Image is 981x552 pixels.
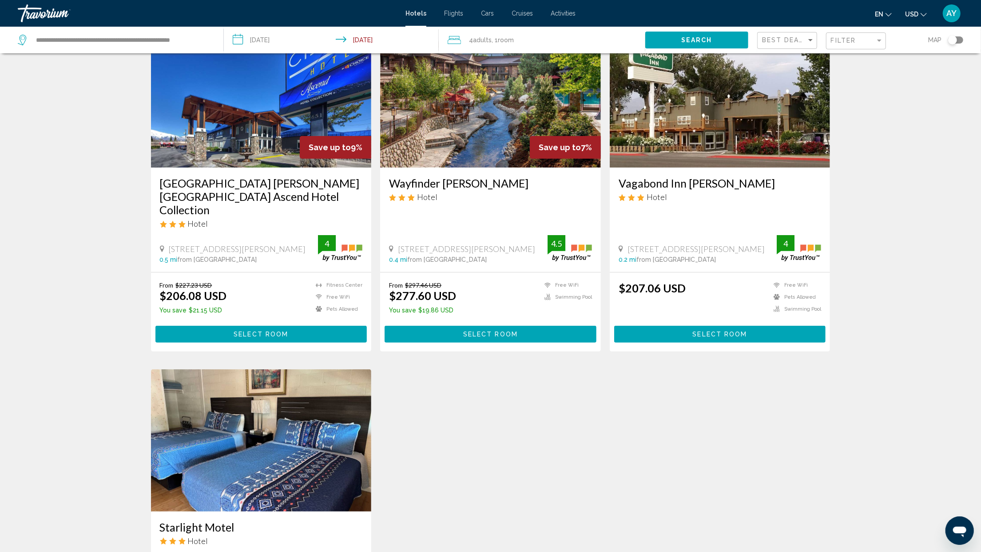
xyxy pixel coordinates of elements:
span: Hotel [417,192,437,202]
button: Select Room [385,326,596,342]
a: Select Room [614,328,826,338]
div: 4 [318,238,336,249]
button: Toggle map [941,36,963,44]
span: Select Room [234,331,288,338]
div: 3 star Hotel [160,536,363,546]
li: Fitness Center [311,281,362,289]
ins: $207.06 USD [619,281,686,295]
span: Select Room [693,331,747,338]
a: Travorium [18,4,397,22]
span: You save [160,307,187,314]
li: Free WiFi [540,281,592,289]
span: Hotel [188,219,208,228]
div: 4.5 [548,238,565,249]
img: Hotel image [610,25,830,168]
li: Swimming Pool [540,293,592,301]
a: Activities [551,10,576,17]
div: 4 [777,238,794,249]
ins: $206.08 USD [160,289,227,302]
img: Hotel image [380,25,601,168]
span: Hotel [647,192,667,202]
mat-select: Sort by [762,37,814,44]
span: 4 [469,34,492,46]
img: trustyou-badge.svg [548,235,592,261]
li: Pets Allowed [769,293,821,301]
span: 0.4 mi [389,256,407,263]
a: Select Room [385,328,596,338]
span: Adults [473,36,492,44]
span: [STREET_ADDRESS][PERSON_NAME] [169,244,306,254]
img: Hotel image [151,369,372,512]
button: Select Room [155,326,367,342]
span: Save up to [309,143,351,152]
span: You save [389,307,416,314]
span: USD [905,11,918,18]
div: 3 star Hotel [619,192,822,202]
span: [STREET_ADDRESS][PERSON_NAME] [628,244,765,254]
span: 0.2 mi [619,256,636,263]
span: Best Deals [762,36,809,44]
span: From [389,281,403,289]
img: Hotel image [151,25,372,168]
button: Check-in date: Aug 19, 2025 Check-out date: Aug 20, 2025 [224,27,439,53]
iframe: Button to launch messaging window [945,516,974,545]
img: trustyou-badge.svg [777,235,821,261]
span: [STREET_ADDRESS][PERSON_NAME] [398,244,535,254]
button: Change currency [905,8,927,20]
p: $21.15 USD [160,307,227,314]
span: Map [928,34,941,46]
span: Hotel [188,536,208,546]
span: Filter [831,37,856,44]
span: Search [681,37,712,44]
button: Travelers: 4 adults, 0 children [439,27,645,53]
a: Hotels [405,10,426,17]
div: 9% [300,136,371,159]
a: Starlight Motel [160,520,363,534]
button: Change language [875,8,892,20]
span: AY [947,9,957,18]
span: From [160,281,174,289]
a: Select Room [155,328,367,338]
span: , 1 [492,34,514,46]
li: Pets Allowed [311,305,362,313]
a: Cruises [512,10,533,17]
a: Flights [444,10,463,17]
li: Free WiFi [769,281,821,289]
span: Save up to [539,143,581,152]
span: Select Room [463,331,518,338]
span: 0.5 mi [160,256,178,263]
div: 3 star Hotel [389,192,592,202]
div: 7% [530,136,601,159]
del: $297.46 USD [405,281,441,289]
span: from [GEOGRAPHIC_DATA] [407,256,487,263]
ins: $277.60 USD [389,289,456,302]
div: 3 star Hotel [160,219,363,228]
span: from [GEOGRAPHIC_DATA] [636,256,716,263]
a: Vagabond Inn [PERSON_NAME] [619,176,822,190]
p: $19.86 USD [389,307,456,314]
del: $227.23 USD [176,281,212,289]
a: Wayfinder [PERSON_NAME] [389,176,592,190]
button: Select Room [614,326,826,342]
a: [GEOGRAPHIC_DATA] [PERSON_NAME][GEOGRAPHIC_DATA] Ascend Hotel Collection [160,176,363,216]
button: User Menu [940,4,963,23]
a: Cars [481,10,494,17]
span: en [875,11,883,18]
button: Search [645,32,748,48]
button: Filter [826,32,886,50]
li: Swimming Pool [769,305,821,313]
span: Room [498,36,514,44]
span: from [GEOGRAPHIC_DATA] [178,256,257,263]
